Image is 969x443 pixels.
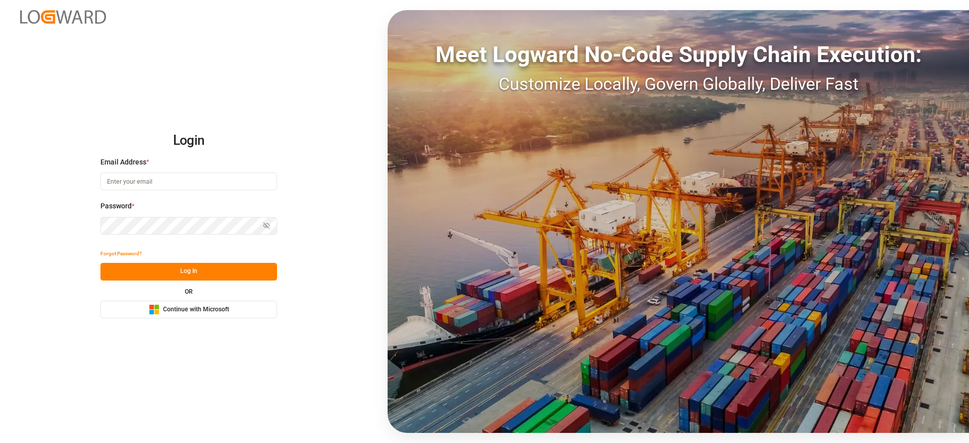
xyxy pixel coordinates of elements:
[388,38,969,71] div: Meet Logward No-Code Supply Chain Execution:
[185,289,193,295] small: OR
[100,173,277,190] input: Enter your email
[163,305,229,314] span: Continue with Microsoft
[388,71,969,97] div: Customize Locally, Govern Globally, Deliver Fast
[100,263,277,281] button: Log In
[100,125,277,157] h2: Login
[100,245,142,263] button: Forgot Password?
[100,157,146,168] span: Email Address
[100,301,277,318] button: Continue with Microsoft
[100,201,132,211] span: Password
[20,10,106,24] img: Logward_new_orange.png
